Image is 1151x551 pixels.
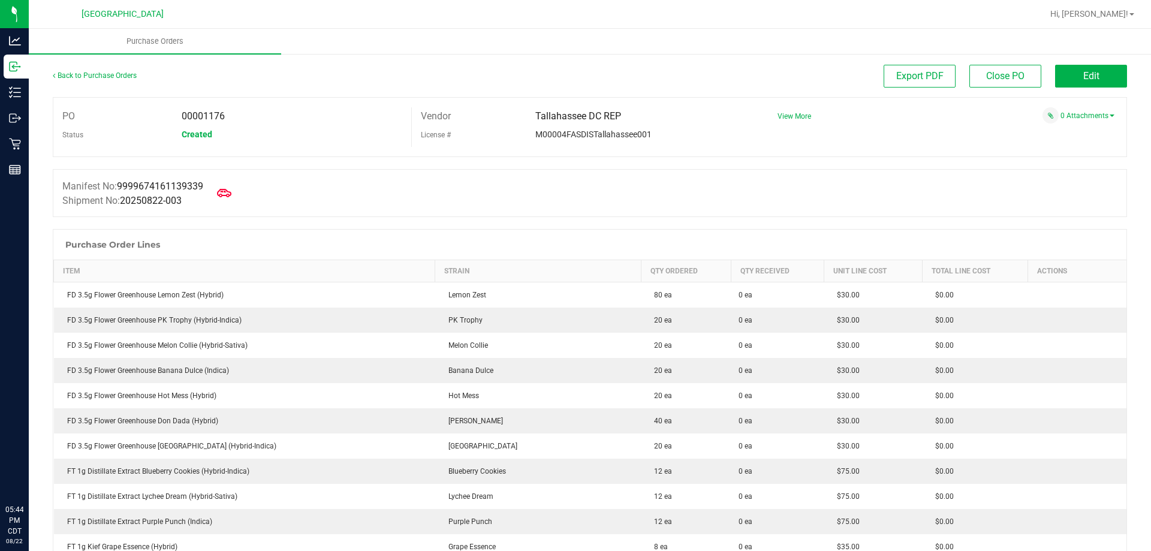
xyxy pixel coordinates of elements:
span: 0 ea [739,365,752,376]
th: Unit Line Cost [824,260,922,282]
span: 0 ea [739,315,752,326]
span: 0 ea [739,491,752,502]
p: 08/22 [5,537,23,546]
span: $0.00 [929,467,954,475]
span: [PERSON_NAME] [442,417,503,425]
span: 40 ea [648,417,672,425]
span: 12 ea [648,467,672,475]
span: 0 ea [739,415,752,426]
label: Shipment No: [62,194,182,208]
span: Blueberry Cookies [442,467,506,475]
span: 20 ea [648,392,672,400]
inline-svg: Inventory [9,86,21,98]
div: FD 3.5g Flower Greenhouse Melon Collie (Hybrid-Sativa) [61,340,428,351]
span: Banana Dulce [442,366,493,375]
th: Total Line Cost [922,260,1028,282]
span: $0.00 [929,517,954,526]
span: 20 ea [648,442,672,450]
inline-svg: Outbound [9,112,21,124]
inline-svg: Reports [9,164,21,176]
span: $0.00 [929,392,954,400]
span: 00001176 [182,110,225,122]
label: Manifest No: [62,179,203,194]
span: 0 ea [739,340,752,351]
a: View More [778,112,811,121]
div: FD 3.5g Flower Greenhouse Don Dada (Hybrid) [61,415,428,426]
span: $75.00 [831,492,860,501]
span: Melon Collie [442,341,488,350]
span: 20 ea [648,341,672,350]
span: 0 ea [739,390,752,401]
span: 9999674161139339 [117,180,203,192]
div: FT 1g Distillate Extract Blueberry Cookies (Hybrid-Indica) [61,466,428,477]
iframe: Resource center unread badge [35,453,50,468]
p: 05:44 PM CDT [5,504,23,537]
span: Hot Mess [442,392,479,400]
span: 0 ea [739,516,752,527]
span: Lychee Dream [442,492,493,501]
span: Edit [1083,70,1099,82]
inline-svg: Retail [9,138,21,150]
span: $30.00 [831,417,860,425]
span: Export PDF [896,70,944,82]
th: Qty Ordered [641,260,731,282]
span: Close PO [986,70,1025,82]
th: Qty Received [731,260,824,282]
span: $0.00 [929,442,954,450]
span: $30.00 [831,392,860,400]
iframe: Resource center [12,455,48,491]
span: $30.00 [831,291,860,299]
span: $0.00 [929,543,954,551]
button: Close PO [969,65,1041,88]
div: FD 3.5g Flower Greenhouse [GEOGRAPHIC_DATA] (Hybrid-Indica) [61,441,428,451]
inline-svg: Inbound [9,61,21,73]
span: 12 ea [648,492,672,501]
label: Vendor [421,107,451,125]
span: 80 ea [648,291,672,299]
div: FT 1g Distillate Extract Lychee Dream (Hybrid-Sativa) [61,491,428,502]
label: Status [62,126,83,144]
span: $30.00 [831,366,860,375]
span: 0 ea [739,290,752,300]
span: 20 ea [648,366,672,375]
span: 8 ea [648,543,668,551]
h1: Purchase Order Lines [65,240,160,249]
span: 12 ea [648,517,672,526]
div: FD 3.5g Flower Greenhouse Hot Mess (Hybrid) [61,390,428,401]
div: FD 3.5g Flower Greenhouse Lemon Zest (Hybrid) [61,290,428,300]
div: FD 3.5g Flower Greenhouse PK Trophy (Hybrid-Indica) [61,315,428,326]
span: M00004FASDISTallahassee001 [535,130,652,139]
span: Attach a document [1042,107,1059,124]
th: Strain [435,260,641,282]
span: 20250822-003 [120,195,182,206]
span: $0.00 [929,366,954,375]
inline-svg: Analytics [9,35,21,47]
label: License # [421,126,451,144]
span: Purple Punch [442,517,492,526]
span: $30.00 [831,341,860,350]
span: $0.00 [929,417,954,425]
span: $75.00 [831,517,860,526]
span: $35.00 [831,543,860,551]
span: 0 ea [739,441,752,451]
span: $0.00 [929,291,954,299]
span: Tallahassee DC REP [535,110,621,122]
label: PO [62,107,75,125]
span: Purchase Orders [110,36,200,47]
span: 20 ea [648,316,672,324]
span: Hi, [PERSON_NAME]! [1050,9,1128,19]
span: 0 ea [739,466,752,477]
span: Lemon Zest [442,291,486,299]
button: Edit [1055,65,1127,88]
a: Back to Purchase Orders [53,71,137,80]
span: PK Trophy [442,316,483,324]
span: $0.00 [929,316,954,324]
span: [GEOGRAPHIC_DATA] [82,9,164,19]
span: Created [182,130,212,139]
span: $75.00 [831,467,860,475]
span: $30.00 [831,316,860,324]
span: $0.00 [929,341,954,350]
span: $0.00 [929,492,954,501]
div: FT 1g Distillate Extract Purple Punch (Indica) [61,516,428,527]
th: Item [54,260,435,282]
